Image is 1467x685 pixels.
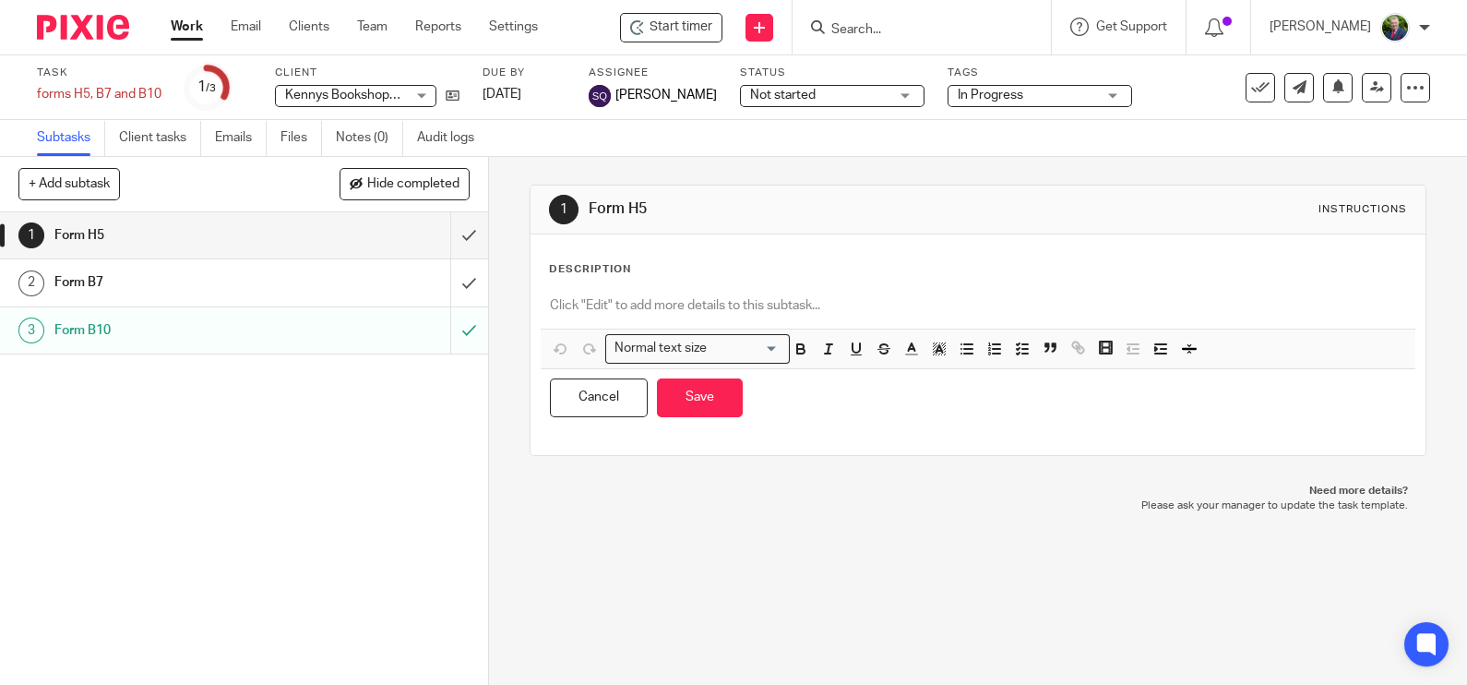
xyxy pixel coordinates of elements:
[620,13,722,42] div: Kennys Bookshops & Art Galleries (Holdings) Limited - forms H5, B7 and B10
[740,66,924,80] label: Status
[171,18,203,36] a: Work
[18,270,44,296] div: 2
[1270,18,1371,36] p: [PERSON_NAME]
[336,120,403,156] a: Notes (0)
[37,66,161,80] label: Task
[829,22,996,39] input: Search
[615,86,717,104] span: [PERSON_NAME]
[610,339,710,358] span: Normal text size
[548,484,1408,499] p: Need more details?
[958,89,1023,102] span: In Progress
[18,222,44,248] div: 1
[197,77,216,98] div: 1
[1380,13,1410,42] img: download.png
[285,89,587,102] span: Kennys Bookshops & Art Galleries (Holdings) Limited
[549,262,631,277] p: Description
[357,18,388,36] a: Team
[54,222,306,249] h1: Form H5
[657,379,743,418] button: Save
[548,499,1408,513] p: Please ask your manager to update the task template.
[18,168,120,199] button: + Add subtask
[18,318,44,343] div: 3
[119,120,201,156] a: Client tasks
[549,195,578,224] div: 1
[650,18,712,37] span: Start timer
[231,18,261,36] a: Email
[550,379,648,418] button: Cancel
[948,66,1132,80] label: Tags
[712,339,779,358] input: Search for option
[415,18,461,36] a: Reports
[589,66,717,80] label: Assignee
[289,18,329,36] a: Clients
[54,317,306,344] h1: Form B10
[37,85,161,103] div: forms H5, B7 and B10
[605,334,790,363] div: Search for option
[275,66,459,80] label: Client
[340,168,470,199] button: Hide completed
[1096,20,1167,33] span: Get Support
[483,66,566,80] label: Due by
[215,120,267,156] a: Emails
[589,199,1018,219] h1: Form H5
[417,120,488,156] a: Audit logs
[750,89,816,102] span: Not started
[37,120,105,156] a: Subtasks
[280,120,322,156] a: Files
[489,18,538,36] a: Settings
[54,269,306,296] h1: Form B7
[367,177,459,192] span: Hide completed
[1318,202,1407,217] div: Instructions
[206,83,216,93] small: /3
[483,88,521,101] span: [DATE]
[37,15,129,40] img: Pixie
[589,85,611,107] img: svg%3E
